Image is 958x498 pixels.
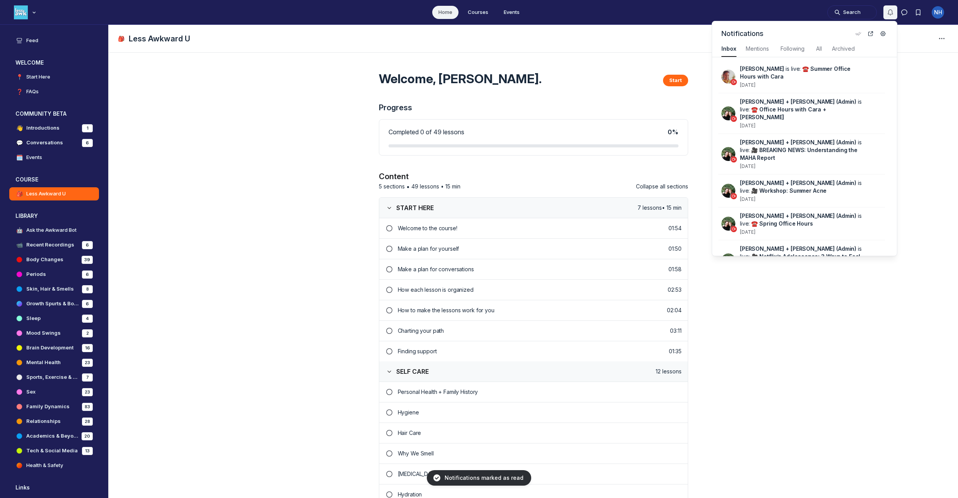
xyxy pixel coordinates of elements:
[406,182,410,191] span: •
[9,224,99,237] a: 🤖Ask the Awkward Bot
[82,418,93,426] div: 28
[82,285,93,293] div: 8
[663,75,688,86] button: Start
[740,98,862,113] span: is live:
[668,128,678,136] span: 0 %
[668,286,681,294] p: 02:53
[385,450,393,457] svg: Lesson incomplete
[82,432,93,440] div: 20
[746,45,771,53] div: Mentions
[15,484,30,491] span: Links
[379,102,688,113] h3: Progress
[9,151,99,164] a: 🗓️Events
[385,389,393,395] svg: Lesson incomplete
[26,344,73,352] h4: Brain Development
[15,212,38,220] h3: LIBRARY
[832,45,856,53] div: Archived
[26,226,77,234] h4: Ask the Awkward Bot
[396,204,434,212] span: START HERE
[15,241,23,249] span: 📹
[636,182,688,191] button: Collapse all sections
[9,136,99,149] a: 💬Conversations6
[9,34,99,47] a: Feed
[721,65,882,88] a: [PERSON_NAME]is live:☎️ Summer Office Hours with Cara[DATE]
[26,270,46,278] h4: Periods
[15,73,23,81] span: 📍
[445,474,523,481] span: Notifications marked as read
[781,41,807,57] button: Following
[937,34,946,43] svg: Space settings
[816,45,823,53] div: All
[740,245,862,260] span: is live:
[26,190,66,198] h4: Less Awkward U
[740,212,856,219] span: [PERSON_NAME] + [PERSON_NAME] (Admin)
[398,429,682,437] p: Hair Care
[740,253,860,267] span: 🎥 Netflix’s Adolescence: 3 Ways to Feel Less Overwhelmed,...
[668,265,681,273] p: 01:58
[82,270,93,279] div: 6
[398,224,669,232] p: Welcome to the course!
[385,328,393,334] svg: Lesson incomplete
[9,400,99,413] a: Family Dynamics83
[385,430,393,436] svg: Lesson incomplete
[827,5,877,19] button: Search
[9,371,99,384] a: Sports, Exercise & Nutrition7
[9,415,99,428] a: Relationships28
[740,65,784,72] span: [PERSON_NAME]
[385,266,393,272] svg: Lesson incomplete
[740,229,755,235] span: [DATE]
[740,147,857,161] span: 🎥 BREAKING NEWS: Understanding the MAHA Report
[9,444,99,457] a: Tech & Social Media13
[740,180,862,194] span: is live:
[14,5,38,20] button: Less Awkward Hub logo
[721,41,736,57] button: Inbox
[398,409,682,416] p: Hygiene
[721,98,882,129] a: [PERSON_NAME] + [PERSON_NAME] (Admin)is live:☎️ Office Hours with Cara + [PERSON_NAME][DATE]
[379,171,688,182] h2: Content
[740,139,862,153] span: is live:
[82,447,93,455] div: 13
[746,41,771,57] button: Mentions
[26,139,63,147] h4: Conversations
[379,443,688,464] a: Lesson incompleteWhy We Smell
[878,29,888,38] button: Notification settings
[9,341,99,354] a: Brain Development16
[15,154,23,161] span: 🗓️
[441,183,444,190] span: •
[721,139,882,169] a: [PERSON_NAME] + [PERSON_NAME] (Admin)is live:🎥 BREAKING NEWS: Understanding the MAHA Report[DATE]
[379,464,688,484] a: Lesson incomplete[MEDICAL_DATA]
[26,359,61,366] h4: Mental Health
[398,450,682,457] p: Why We Smell
[379,300,688,320] a: Lesson incompleteHow to make the lessons work for you02:04
[26,315,41,322] h4: Sleep
[9,108,99,120] button: COMMUNITY BETACollapse space
[109,25,958,53] header: Page Header
[26,285,74,293] h4: Skin, Hair & Smells
[26,300,79,308] h4: Growth Spurts & Body Image
[740,163,755,169] span: [DATE]
[26,403,70,411] h4: Family Dynamics
[26,432,78,440] h4: Academics & Beyond
[26,124,60,132] h4: Introductions
[932,6,944,19] div: NH
[385,471,393,477] svg: Lesson incomplete
[462,6,494,19] a: Courses
[82,329,93,337] div: 2
[9,356,99,369] a: Mental Health23
[82,124,93,132] div: 1
[379,361,688,382] button: SELF CARE12 lessons
[9,385,99,399] a: Sex23
[26,73,50,81] h4: Start Here
[385,225,393,231] svg: Lesson incomplete
[721,179,882,202] a: [PERSON_NAME] + [PERSON_NAME] (Admin)is live:🎥 Workshop: Summer Acne[DATE]
[379,320,688,341] a: Lesson incompleteCharting your path03:11
[385,287,393,293] svg: Lesson incomplete
[721,245,882,276] a: [PERSON_NAME] + [PERSON_NAME] (Admin)is live:🎥 Netflix’s Adolescence: 3 Ways to Feel Less Overwhe...
[740,139,856,145] span: [PERSON_NAME] + [PERSON_NAME] (Admin)
[9,268,99,281] a: Periods6
[9,173,99,186] button: COURSECollapse space
[721,29,764,38] span: Notifications
[15,226,23,234] span: 🤖
[9,430,99,443] a: Academics & Beyond20
[398,327,670,335] p: Charting your path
